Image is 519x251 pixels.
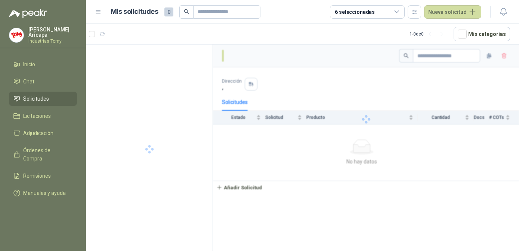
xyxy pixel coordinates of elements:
span: Inicio [23,60,35,68]
span: 0 [164,7,173,16]
h1: Mis solicitudes [111,6,158,17]
div: 6 seleccionadas [335,8,375,16]
span: Solicitudes [23,95,49,103]
span: Manuales y ayuda [23,189,66,197]
a: Licitaciones [9,109,77,123]
a: Remisiones [9,169,77,183]
a: Chat [9,74,77,89]
div: 1 - 0 de 0 [410,28,448,40]
img: Logo peakr [9,9,47,18]
a: Solicitudes [9,92,77,106]
img: Company Logo [9,28,24,42]
span: search [184,9,189,14]
a: Inicio [9,57,77,71]
a: Adjudicación [9,126,77,140]
span: Licitaciones [23,112,51,120]
a: Órdenes de Compra [9,143,77,166]
p: Industrias Tomy [28,39,77,43]
a: Manuales y ayuda [9,186,77,200]
p: [PERSON_NAME] Aricapa [28,27,77,37]
span: Remisiones [23,172,51,180]
span: Órdenes de Compra [23,146,70,163]
button: Nueva solicitud [424,5,481,19]
span: Chat [23,77,34,86]
span: Adjudicación [23,129,53,137]
button: Mís categorías [454,27,510,41]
